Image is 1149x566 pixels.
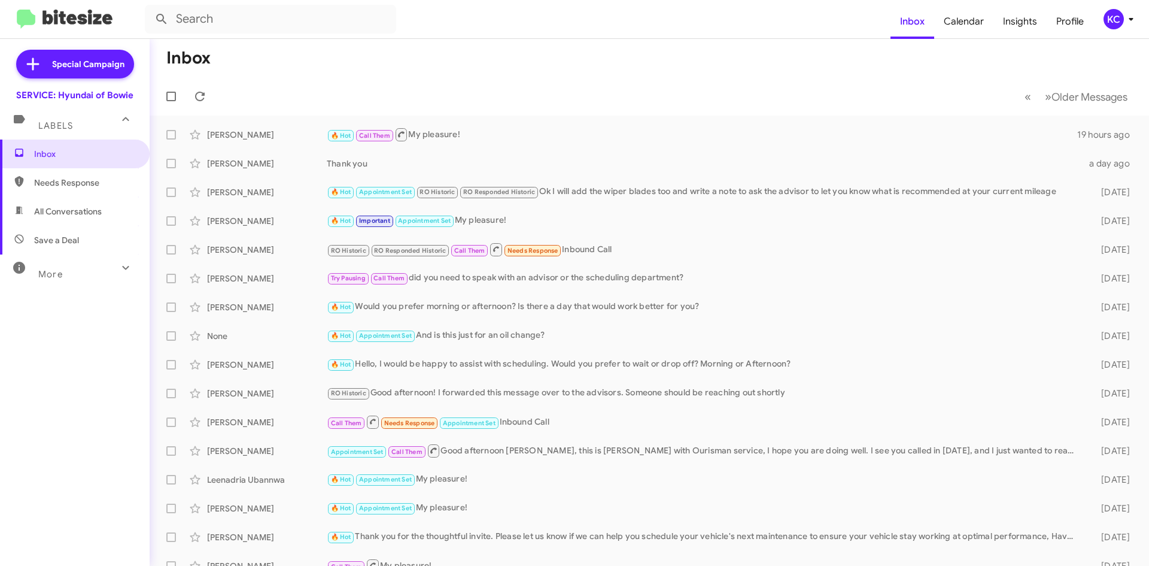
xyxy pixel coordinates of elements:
[1082,445,1139,457] div: [DATE]
[359,217,390,225] span: Important
[327,271,1082,285] div: did you need to speak with an advisor or the scheduling department?
[1082,158,1139,170] div: a day ago
[373,274,405,282] span: Call Them
[327,414,1082,429] div: Inbound Call
[207,301,327,313] div: [PERSON_NAME]
[1038,84,1135,109] button: Next
[1017,84,1038,109] button: Previous
[420,188,455,196] span: RO Historic
[34,148,136,160] span: Inbox
[38,120,73,131] span: Labels
[331,448,384,456] span: Appointment Set
[207,359,327,371] div: [PERSON_NAME]
[454,247,485,255] span: Call Them
[34,205,102,217] span: All Conversations
[1077,129,1139,141] div: 19 hours ago
[993,4,1047,39] a: Insights
[38,269,63,280] span: More
[207,445,327,457] div: [PERSON_NAME]
[1045,89,1051,104] span: »
[359,132,390,140] span: Call Them
[1082,186,1139,198] div: [DATE]
[207,388,327,399] div: [PERSON_NAME]
[207,186,327,198] div: [PERSON_NAME]
[327,530,1082,544] div: Thank you for the thoughtful invite. Please let us know if we can help you schedule your vehicle'...
[207,416,327,428] div: [PERSON_NAME]
[331,274,366,282] span: Try Pausing
[34,177,136,189] span: Needs Response
[331,132,351,140] span: 🔥 Hot
[391,448,422,456] span: Call Them
[327,386,1082,400] div: Good afternoon! I forwarded this message over to the advisors. Someone should be reaching out sho...
[207,215,327,227] div: [PERSON_NAME]
[1082,388,1139,399] div: [DATE]
[331,188,351,196] span: 🔥 Hot
[331,303,351,311] span: 🔥 Hot
[207,244,327,256] div: [PERSON_NAME]
[207,273,327,284] div: [PERSON_NAME]
[359,504,412,512] span: Appointment Set
[327,242,1082,257] div: Inbound Call
[359,476,412,483] span: Appointment Set
[331,533,351,541] span: 🔥 Hot
[331,332,351,340] span: 🔥 Hot
[327,214,1082,228] div: My pleasure!
[207,531,327,543] div: [PERSON_NAME]
[1051,90,1127,104] span: Older Messages
[327,300,1082,314] div: Would you prefer morning or afternoon? Is there a day that would work better for you?
[1082,474,1139,486] div: [DATE]
[1082,273,1139,284] div: [DATE]
[1025,89,1031,104] span: «
[331,247,366,255] span: RO Historic
[384,419,435,427] span: Needs Response
[1082,359,1139,371] div: [DATE]
[331,476,351,483] span: 🔥 Hot
[327,473,1082,486] div: My pleasure!
[1018,84,1135,109] nav: Page navigation example
[463,188,535,196] span: RO Responded Historic
[1082,301,1139,313] div: [DATE]
[327,358,1082,371] div: Hello, I would be happy to assist with scheduling. Would you prefer to wait or drop off? Morning ...
[331,419,362,427] span: Call Them
[16,89,133,101] div: SERVICE: Hyundai of Bowie
[507,247,558,255] span: Needs Response
[1082,416,1139,428] div: [DATE]
[359,188,412,196] span: Appointment Set
[207,158,327,170] div: [PERSON_NAME]
[331,504,351,512] span: 🔥 Hot
[1082,531,1139,543] div: [DATE]
[327,501,1082,515] div: My pleasure!
[1082,503,1139,514] div: [DATE]
[1104,9,1124,29] div: KC
[327,127,1077,142] div: My pleasure!
[359,332,412,340] span: Appointment Set
[374,247,446,255] span: RO Responded Historic
[327,158,1082,170] div: Thank you
[331,389,366,397] span: RO Historic
[1093,9,1136,29] button: KC
[1047,4,1093,39] a: Profile
[398,217,451,225] span: Appointment Set
[327,443,1082,458] div: Good afternoon [PERSON_NAME], this is [PERSON_NAME] with Ourisman service, I hope you are doing w...
[1082,330,1139,342] div: [DATE]
[890,4,934,39] a: Inbox
[1082,215,1139,227] div: [DATE]
[207,330,327,342] div: None
[443,419,496,427] span: Appointment Set
[327,329,1082,343] div: And is this just for an oil change?
[1082,244,1139,256] div: [DATE]
[16,50,134,78] a: Special Campaign
[331,217,351,225] span: 🔥 Hot
[145,5,396,34] input: Search
[52,58,124,70] span: Special Campaign
[331,361,351,368] span: 🔥 Hot
[207,474,327,486] div: Leenadria Ubannwa
[327,185,1082,199] div: Ok I will add the wiper blades too and write a note to ask the advisor to let you know what is re...
[207,129,327,141] div: [PERSON_NAME]
[934,4,993,39] a: Calendar
[34,234,79,246] span: Save a Deal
